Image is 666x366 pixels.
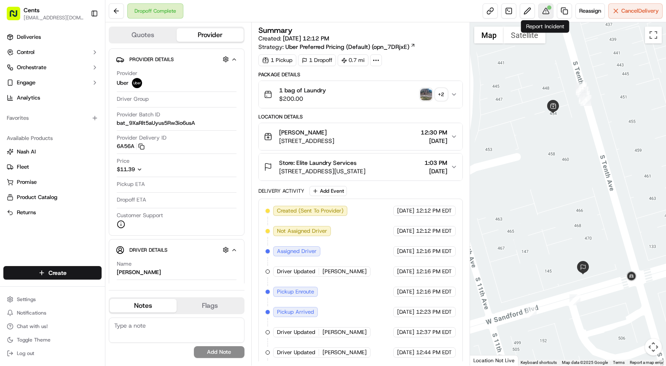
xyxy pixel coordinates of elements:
[117,166,135,173] span: $11.39
[177,28,244,42] button: Provider
[117,269,161,276] div: [PERSON_NAME]
[8,189,15,196] div: 📗
[117,119,195,127] span: bat_9XaRlt5aUyus5Rw3io6usA
[279,128,327,137] span: [PERSON_NAME]
[8,80,24,95] img: 1736555255976-a54dd68f-1ca7-489b-9aae-adbdc363a1c4
[177,299,244,312] button: Flags
[521,20,569,33] div: Report Incident
[397,308,414,316] span: [DATE]
[569,294,580,305] div: 19
[397,288,414,296] span: [DATE]
[48,269,67,277] span: Create
[22,54,152,63] input: Got a question? Start typing here...
[3,206,102,219] button: Returns
[117,111,160,118] span: Provider Batch ID
[420,89,447,100] button: photo_proof_of_pickup image+2
[117,95,149,103] span: Driver Group
[397,328,414,336] span: [DATE]
[3,3,87,24] button: Cents[EMAIL_ADDRESS][DOMAIN_NAME]
[3,334,102,346] button: Toggle Theme
[416,268,452,275] span: 12:16 PM EDT
[421,137,447,145] span: [DATE]
[322,349,367,356] span: [PERSON_NAME]
[279,94,326,103] span: $200.00
[283,35,329,42] span: [DATE] 12:12 PM
[116,243,237,257] button: Driver Details
[75,130,92,137] span: [DATE]
[277,349,315,356] span: Driver Updated
[7,163,98,171] a: Fleet
[630,360,663,365] a: Report a map error
[322,268,367,275] span: [PERSON_NAME]
[38,89,116,95] div: We're available if you need us!
[420,89,432,100] img: photo_proof_of_pickup image
[3,30,102,44] a: Deliveries
[17,148,36,156] span: Nash AI
[580,95,591,106] div: 9
[3,293,102,305] button: Settings
[258,188,304,194] div: Delivery Activity
[3,46,102,59] button: Control
[17,131,24,137] img: 1736555255976-a54dd68f-1ca7-489b-9aae-adbdc363a1c4
[17,94,40,102] span: Analytics
[26,130,68,137] span: [PERSON_NAME]
[17,323,48,330] span: Chat with us!
[322,328,367,336] span: [PERSON_NAME]
[424,159,447,167] span: 1:03 PM
[24,14,84,21] button: [EMAIL_ADDRESS][DOMAIN_NAME]
[117,166,191,173] button: $11.39
[8,8,25,25] img: Nash
[17,309,46,316] span: Notifications
[416,248,452,255] span: 12:16 PM EDT
[17,48,35,56] span: Control
[117,134,166,142] span: Provider Delivery ID
[338,54,368,66] div: 0.7 mi
[84,209,102,215] span: Pylon
[3,160,102,174] button: Fleet
[277,248,317,255] span: Assigned Driver
[17,336,51,343] span: Toggle Theme
[7,178,98,186] a: Promise
[70,153,73,160] span: •
[259,123,462,150] button: [PERSON_NAME][STREET_ADDRESS]12:30 PM[DATE]
[258,43,416,51] div: Strategy:
[17,79,35,86] span: Engage
[258,34,329,43] span: Created:
[59,208,102,215] a: Powered byPylon
[75,153,92,160] span: [DATE]
[17,153,24,160] img: 1736555255976-a54dd68f-1ca7-489b-9aae-adbdc363a1c4
[397,248,414,255] span: [DATE]
[7,148,98,156] a: Nash AI
[17,209,36,216] span: Returns
[645,27,662,43] button: Toggle fullscreen view
[504,27,545,43] button: Show satellite imagery
[132,78,142,88] img: uber-new-logo.jpeg
[8,145,22,159] img: Masood Aslam
[117,260,132,268] span: Name
[416,288,452,296] span: 12:16 PM EDT
[416,349,452,356] span: 12:44 PM EDT
[645,339,662,355] button: Map camera controls
[117,157,129,165] span: Price
[579,7,601,15] span: Reassign
[17,178,37,186] span: Promise
[17,163,29,171] span: Fleet
[416,308,452,316] span: 12:23 PM EDT
[3,111,102,125] div: Favorites
[279,159,357,167] span: Store: Elite Laundry Services
[3,191,102,204] button: Product Catalog
[416,328,452,336] span: 12:37 PM EDT
[277,308,314,316] span: Pickup Arrived
[117,143,145,150] button: 6A56A
[116,52,237,66] button: Provider Details
[285,43,409,51] span: Uber Preferred Pricing (Default) (opn_7DRjxE)
[129,247,167,253] span: Driver Details
[38,80,138,89] div: Start new chat
[117,70,137,77] span: Provider
[110,28,177,42] button: Quotes
[3,61,102,74] button: Orchestrate
[117,196,146,204] span: Dropoff ETA
[3,175,102,189] button: Promise
[70,130,73,137] span: •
